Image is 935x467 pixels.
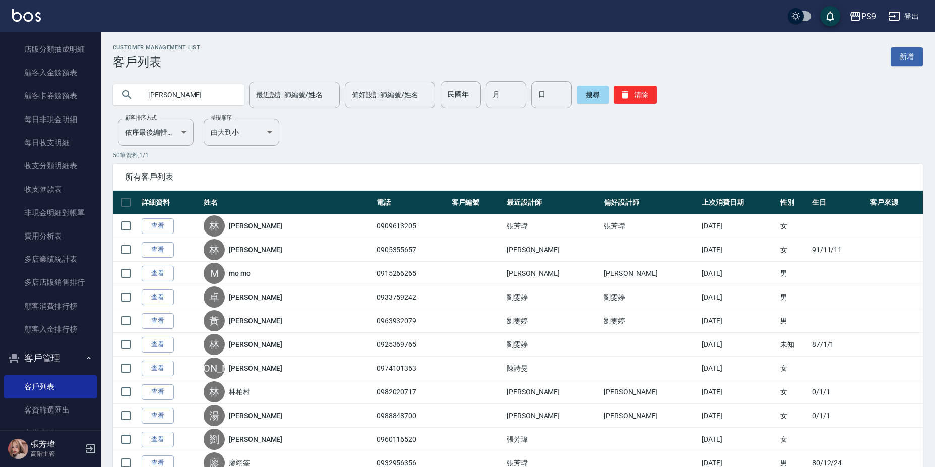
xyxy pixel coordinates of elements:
a: 多店業績統計表 [4,248,97,271]
img: Person [8,439,28,459]
th: 偏好設計師 [601,191,699,214]
button: save [820,6,840,26]
a: 每日收支明細 [4,131,97,154]
td: 男 [778,285,809,309]
td: 劉雯婷 [504,309,601,333]
td: 0933759242 [374,285,449,309]
td: 女 [778,214,809,238]
td: 0960116520 [374,428,449,451]
a: 費用分析表 [4,224,97,248]
td: 張芳瑋 [504,214,601,238]
div: 依序最後編輯時間 [118,119,194,146]
h3: 客戶列表 [113,55,200,69]
td: [PERSON_NAME] [504,380,601,404]
td: 女 [778,238,809,262]
th: 姓名 [201,191,374,214]
th: 生日 [809,191,868,214]
label: 呈現順序 [211,114,232,122]
a: [PERSON_NAME] [229,363,282,373]
a: 非現金明細對帳單 [4,201,97,224]
button: 登出 [884,7,923,26]
td: 男 [778,309,809,333]
div: 林 [204,239,225,260]
a: 新增 [891,47,923,66]
a: 查看 [142,218,174,234]
div: 林 [204,334,225,355]
th: 詳細資料 [139,191,201,214]
th: 客戶來源 [867,191,923,214]
td: 女 [778,380,809,404]
td: 0925369765 [374,333,449,357]
a: [PERSON_NAME] [229,316,282,326]
a: 顧客入金排行榜 [4,318,97,341]
td: [DATE] [699,214,778,238]
input: 搜尋關鍵字 [141,81,236,108]
a: 客戶列表 [4,375,97,398]
a: 顧客入金餘額表 [4,61,97,84]
td: 劉雯婷 [504,333,601,357]
a: 查看 [142,289,174,305]
a: 查看 [142,361,174,376]
td: 87/1/1 [809,333,868,357]
a: [PERSON_NAME] [229,434,282,444]
div: M [204,263,225,284]
h2: Customer Management List [113,44,200,51]
a: 查看 [142,337,174,353]
td: 劉雯婷 [601,285,699,309]
td: [DATE] [699,285,778,309]
a: 顧客卡券餘額表 [4,84,97,107]
td: 0/1/1 [809,380,868,404]
a: 店販分類抽成明細 [4,38,97,61]
td: 劉雯婷 [601,309,699,333]
div: 林 [204,381,225,402]
td: 0982020717 [374,380,449,404]
a: 收支匯款表 [4,178,97,201]
td: 張芳瑋 [504,428,601,451]
a: 收支分類明細表 [4,154,97,178]
td: [PERSON_NAME] [601,262,699,285]
td: 未知 [778,333,809,357]
a: [PERSON_NAME] [229,411,282,421]
a: mo mo [229,268,251,278]
button: 清除 [614,86,657,104]
td: 0974101363 [374,357,449,380]
div: 黃 [204,310,225,331]
th: 性別 [778,191,809,214]
div: 由大到小 [204,119,279,146]
td: [DATE] [699,262,778,285]
a: 查看 [142,408,174,424]
th: 客戶編號 [449,191,504,214]
a: [PERSON_NAME] [229,245,282,255]
button: PS9 [845,6,880,27]
a: 查看 [142,384,174,400]
td: 陳詩旻 [504,357,601,380]
td: [DATE] [699,428,778,451]
td: 0963932079 [374,309,449,333]
td: 0909613205 [374,214,449,238]
td: [PERSON_NAME] [601,404,699,428]
a: 查看 [142,313,174,329]
a: 多店店販銷售排行 [4,271,97,294]
button: 客戶管理 [4,345,97,371]
img: Logo [12,9,41,22]
td: [PERSON_NAME] [504,404,601,428]
td: [DATE] [699,357,778,380]
a: 顧客消費排行榜 [4,295,97,318]
td: 女 [778,357,809,380]
p: 高階主管 [31,449,82,458]
label: 顧客排序方式 [125,114,157,122]
div: [PERSON_NAME] [204,358,225,379]
td: [DATE] [699,309,778,333]
p: 50 筆資料, 1 / 1 [113,151,923,160]
a: 林柏村 [229,387,250,397]
a: [PERSON_NAME] [229,339,282,349]
td: [DATE] [699,238,778,262]
h5: 張芳瑋 [31,439,82,449]
a: 查看 [142,242,174,258]
td: 張芳瑋 [601,214,699,238]
td: [PERSON_NAME] [504,262,601,285]
button: 搜尋 [577,86,609,104]
a: 卡券管理 [4,422,97,445]
th: 上次消費日期 [699,191,778,214]
td: [DATE] [699,404,778,428]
